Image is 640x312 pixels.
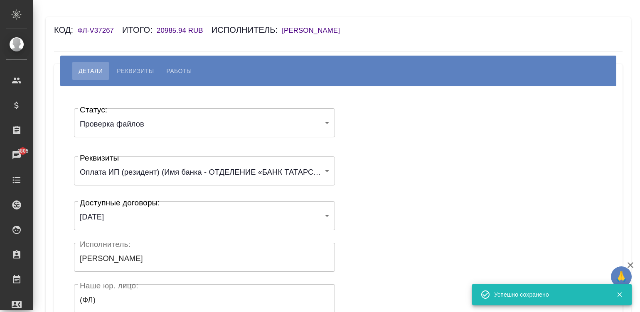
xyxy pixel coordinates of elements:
h6: Итого: [122,25,157,34]
button: Закрыть [611,291,628,298]
a: [PERSON_NAME] [282,27,348,34]
div: Оплата ИП (резидент) (Имя банка - ОТДЕЛЕНИЕ «БАНК ТАТАРСТАН» N8610 ПАО СБЕРБАНК / Корреспондентск... [74,161,335,185]
span: Детали [79,66,103,76]
a: 4805 [2,145,31,166]
div: Проверка файлов [74,112,335,137]
span: 🙏 [614,268,628,285]
h6: Код: [54,25,77,34]
span: Работы [167,66,192,76]
h6: 20985.94 RUB [157,27,212,34]
div: Успешно сохранено [494,290,604,299]
button: 🙏 [611,266,632,287]
h6: Исполнитель: [212,25,282,34]
h6: ФЛ-V37267 [77,27,122,34]
span: 4805 [12,147,33,155]
span: Реквизиты [117,66,154,76]
div: [DATE] [74,205,335,230]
